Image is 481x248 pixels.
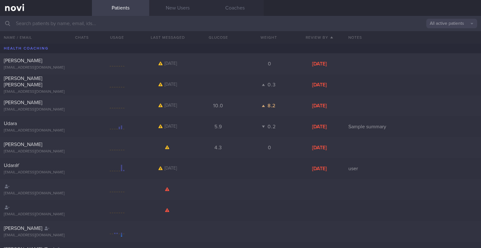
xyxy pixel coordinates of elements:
[294,82,345,88] div: [DATE]
[268,61,271,66] span: 0
[268,124,275,129] span: 0.2
[4,191,88,196] div: [EMAIL_ADDRESS][DOMAIN_NAME]
[164,61,177,66] span: [DATE]
[294,124,345,130] div: [DATE]
[426,19,477,28] button: All active patients
[66,31,92,44] button: Chats
[4,100,42,105] span: [PERSON_NAME]
[164,103,177,108] span: [DATE]
[345,124,481,130] div: Sample summary
[294,144,345,151] div: [DATE]
[4,233,88,238] div: [EMAIL_ADDRESS][DOMAIN_NAME]
[244,31,294,44] button: Weight
[4,107,88,112] div: [EMAIL_ADDRESS][DOMAIN_NAME]
[4,90,88,94] div: [EMAIL_ADDRESS][DOMAIN_NAME]
[268,145,271,150] span: 0
[268,82,275,87] span: 0.3
[143,31,193,44] button: Last Messaged
[164,166,177,171] span: [DATE]
[294,103,345,109] div: [DATE]
[214,124,222,129] span: 5.9
[4,226,42,231] span: [PERSON_NAME]
[4,142,42,147] span: [PERSON_NAME]
[4,121,17,126] span: Udara
[164,82,177,87] span: [DATE]
[4,76,42,87] span: [PERSON_NAME] [PERSON_NAME]
[4,58,42,63] span: [PERSON_NAME]
[4,212,88,217] div: [EMAIL_ADDRESS][DOMAIN_NAME]
[294,165,345,172] div: [DATE]
[345,165,481,172] div: user
[294,61,345,67] div: [DATE]
[268,103,276,108] span: 8.2
[4,128,88,133] div: [EMAIL_ADDRESS][DOMAIN_NAME]
[294,31,345,44] button: Review By
[213,103,223,108] span: 10.0
[4,170,88,175] div: [EMAIL_ADDRESS][DOMAIN_NAME]
[4,163,19,168] span: UdaraY
[4,65,88,70] div: [EMAIL_ADDRESS][DOMAIN_NAME]
[214,145,222,150] span: 4.3
[4,149,88,154] div: [EMAIL_ADDRESS][DOMAIN_NAME]
[164,124,177,129] span: [DATE]
[193,31,244,44] button: Glucose
[345,31,481,44] div: Notes
[92,31,143,44] div: Usage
